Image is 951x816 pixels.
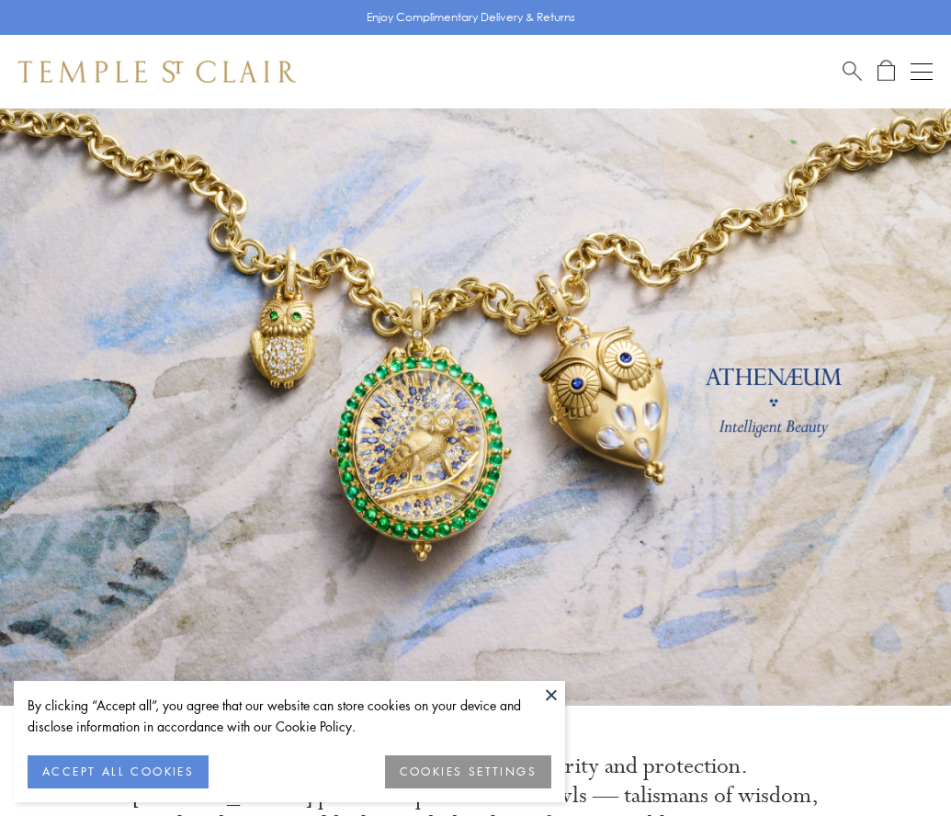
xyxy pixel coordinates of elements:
[911,61,933,83] button: Open navigation
[28,755,209,788] button: ACCEPT ALL COOKIES
[843,60,862,83] a: Search
[18,61,296,83] img: Temple St. Clair
[367,8,575,27] p: Enjoy Complimentary Delivery & Returns
[877,60,895,83] a: Open Shopping Bag
[28,695,551,737] div: By clicking “Accept all”, you agree that our website can store cookies on your device and disclos...
[385,755,551,788] button: COOKIES SETTINGS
